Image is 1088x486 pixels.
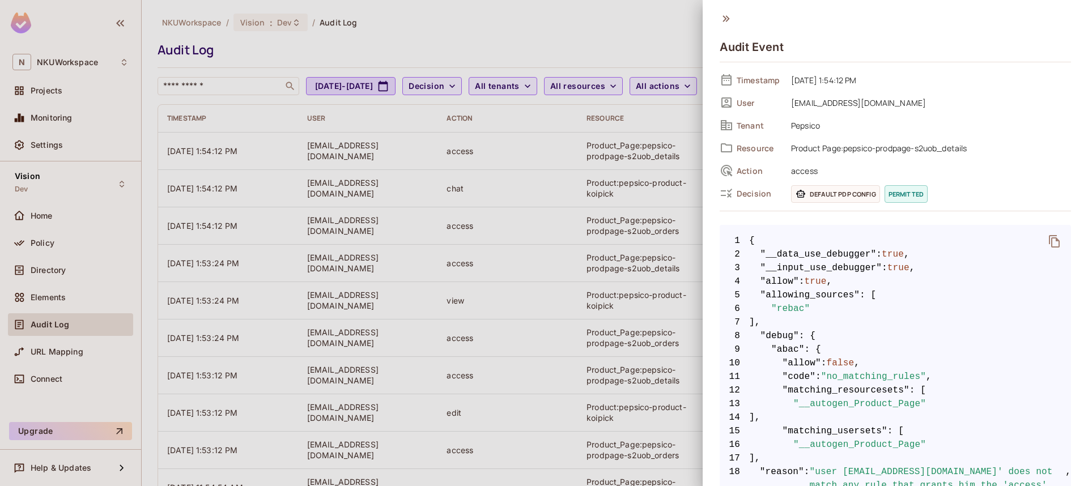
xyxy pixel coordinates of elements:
[909,383,926,397] span: : [
[771,343,805,356] span: "abac"
[737,143,782,154] span: Resource
[720,329,749,343] span: 8
[737,120,782,131] span: Tenant
[720,40,784,54] h4: Audit Event
[783,356,821,370] span: "allow"
[783,370,816,383] span: "code"
[904,248,909,261] span: ,
[805,343,821,356] span: : {
[720,411,1071,424] span: ],
[793,438,926,451] span: "__autogen_Product_Page"
[799,329,815,343] span: : {
[737,165,782,176] span: Action
[821,370,926,383] span: "no_matching_rules"
[720,383,749,397] span: 12
[785,73,1071,87] span: [DATE] 1:54:12 PM
[926,370,932,383] span: ,
[805,275,827,288] span: true
[827,275,832,288] span: ,
[760,329,799,343] span: "debug"
[771,302,810,316] span: "rebac"
[885,185,928,203] span: permitted
[737,97,782,108] span: User
[737,188,782,199] span: Decision
[783,424,887,438] span: "matching_usersets"
[909,261,915,275] span: ,
[854,356,860,370] span: ,
[720,343,749,356] span: 9
[720,370,749,383] span: 11
[720,288,749,302] span: 5
[720,275,749,288] span: 4
[720,438,749,451] span: 16
[799,275,805,288] span: :
[720,316,1071,329] span: ],
[720,302,749,316] span: 6
[815,370,821,383] span: :
[720,234,749,248] span: 1
[1041,228,1068,255] button: delete
[860,288,876,302] span: : [
[785,141,1071,155] span: Product Page:pepsico-prodpage-s2uob_details
[720,261,749,275] span: 3
[720,451,1071,465] span: ],
[785,118,1071,132] span: Pepsico
[827,356,855,370] span: false
[737,75,782,86] span: Timestamp
[720,411,749,424] span: 14
[760,248,877,261] span: "__data_use_debugger"
[821,356,827,370] span: :
[749,234,755,248] span: {
[785,164,1071,177] span: access
[760,288,860,302] span: "allowing_sources"
[720,248,749,261] span: 2
[882,261,887,275] span: :
[720,397,749,411] span: 13
[720,316,749,329] span: 7
[783,383,909,397] span: "matching_resourcesets"
[720,356,749,370] span: 10
[876,248,882,261] span: :
[720,424,749,438] span: 15
[882,248,904,261] span: true
[791,185,880,203] span: Default PDP config
[887,424,904,438] span: : [
[887,261,909,275] span: true
[760,275,799,288] span: "allow"
[760,261,882,275] span: "__input_use_debugger"
[785,96,1071,109] span: [EMAIL_ADDRESS][DOMAIN_NAME]
[793,397,926,411] span: "__autogen_Product_Page"
[720,451,749,465] span: 17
